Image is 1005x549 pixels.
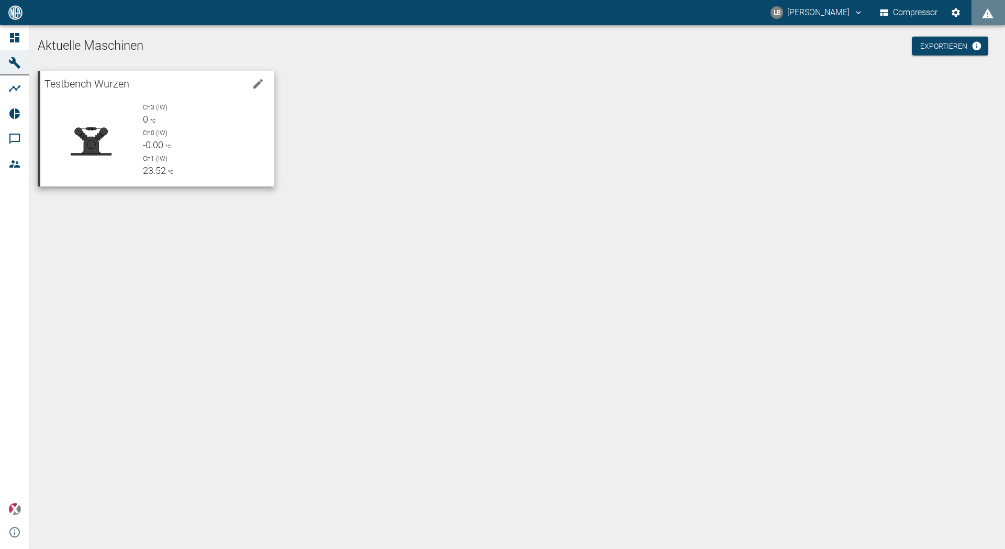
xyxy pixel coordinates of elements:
[878,3,940,22] button: Compressor
[143,165,166,176] span: 23.52
[38,38,997,54] h1: Aktuelle Maschinen
[912,37,988,56] a: Exportieren
[770,6,783,19] div: LB
[163,144,171,149] span: °C
[143,155,167,162] span: Ch1 (IW)
[44,78,129,90] span: Testbench Wurzen
[8,503,21,515] img: Xplore Logo
[38,71,274,186] a: Testbench Wurzenedit machineCh3 (IW)0°CCh0 (IW)-0.00°CCh1 (IW)23.52°C
[143,129,167,137] span: Ch0 (IW)
[946,3,965,22] button: Einstellungen
[971,41,982,51] svg: Jetzt mit HF Export
[143,139,163,150] span: -0.00
[148,118,156,124] span: °C
[143,104,167,111] span: Ch3 (IW)
[7,5,24,19] img: logo
[143,114,148,125] span: 0
[166,169,174,175] span: °C
[769,3,865,22] button: lucas.braune@neuman-esser.com
[248,73,269,94] button: edit machine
